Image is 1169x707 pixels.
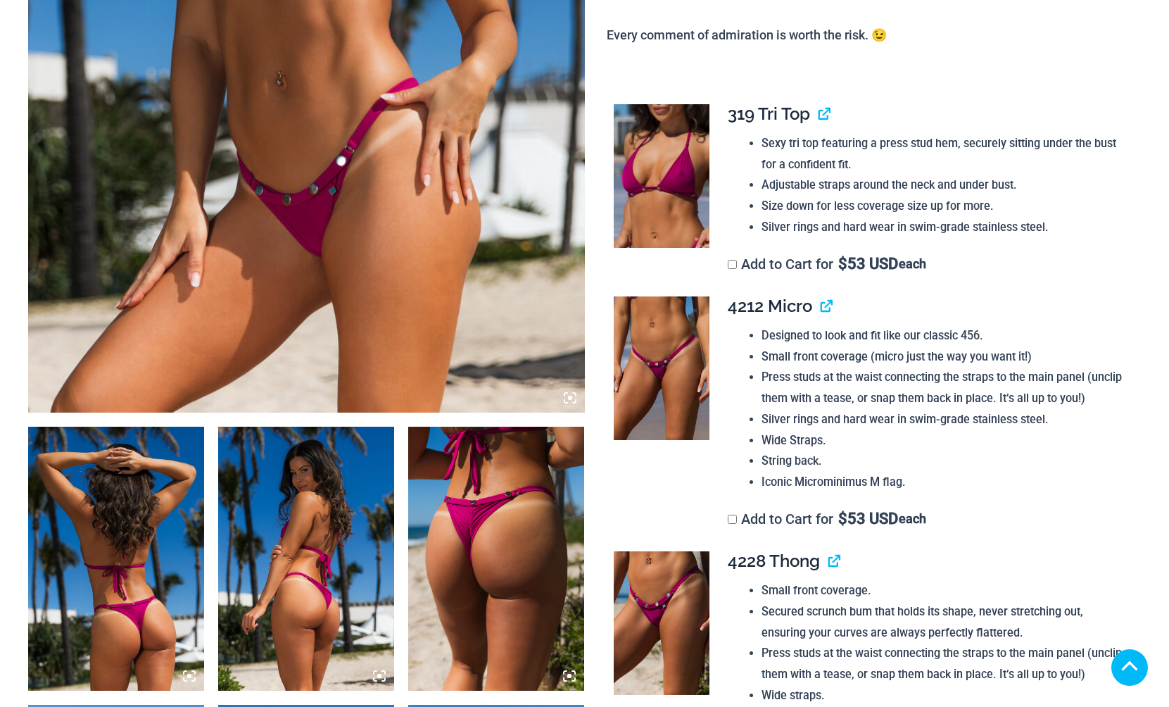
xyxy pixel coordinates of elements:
[762,451,1129,472] li: String back.
[762,643,1129,684] li: Press studs at the waist connecting the straps to the main panel (unclip them with a tease, or sn...
[614,296,709,439] img: Tight Rope Pink 319 4212 Micro
[762,325,1129,346] li: Designed to look and fit like our classic 456.
[838,512,898,526] span: 53 USD
[218,427,394,691] img: Tight Rope Pink 319 Top 4228 Thong
[838,255,847,273] span: $
[762,133,1129,175] li: Sexy tri top featuring a press stud hem, securely sitting under the bust for a confident fit.
[762,472,1129,493] li: Iconic Microminimus M flag.
[762,217,1129,238] li: Silver rings and hard wear in swim-grade stainless steel.
[728,515,737,524] input: Add to Cart for$53 USD each
[728,296,812,316] span: 4212 Micro
[762,367,1129,408] li: Press studs at the waist connecting the straps to the main panel (unclip them with a tease, or sn...
[762,601,1129,643] li: Secured scrunch bum that holds its shape, never stretching out, ensuring your curves are always p...
[762,196,1129,217] li: Size down for less coverage size up for more.
[728,551,820,571] span: 4228 Thong
[728,511,927,527] label: Add to Cart for
[408,427,584,691] img: Tight Rope Pink 4228 Thong
[762,346,1129,368] li: Small front coverage (micro just the way you want it!)
[838,257,898,271] span: 53 USD
[614,551,709,694] img: Tight Rope Pink 4228 Thong
[762,580,1129,601] li: Small front coverage.
[899,512,926,526] span: each
[614,104,709,247] img: Tight Rope Pink 319 Top
[28,427,204,691] img: Tight Rope Pink 319 Top 4228 Thong
[728,256,927,273] label: Add to Cart for
[899,257,926,271] span: each
[838,510,847,527] span: $
[762,409,1129,430] li: Silver rings and hard wear in swim-grade stainless steel.
[728,104,810,124] span: 319 Tri Top
[762,430,1129,451] li: Wide Straps.
[762,175,1129,196] li: Adjustable straps around the neck and under bust.
[728,260,737,269] input: Add to Cart for$53 USD each
[762,685,1129,706] li: Wide straps.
